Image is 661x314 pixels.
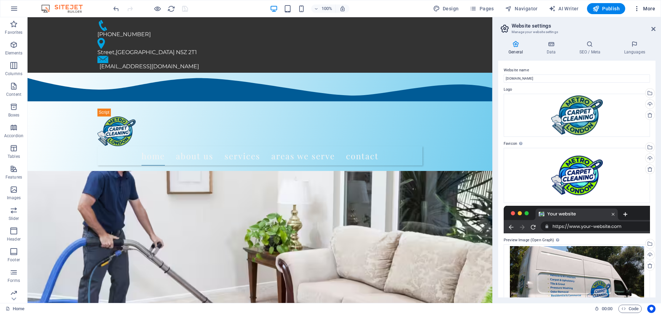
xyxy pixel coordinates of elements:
[647,305,655,313] button: Usercentrics
[6,92,21,97] p: Content
[311,4,336,13] button: 100%
[505,5,538,12] span: Navigator
[633,5,655,12] span: More
[587,3,625,14] button: Publish
[470,5,494,12] span: Pages
[6,174,22,180] p: Features
[8,154,20,159] p: Tables
[8,112,20,118] p: Boxes
[595,305,613,313] h6: Session time
[504,66,650,74] label: Website name
[504,74,650,83] input: Name...
[592,5,620,12] span: Publish
[430,3,462,14] button: Design
[569,41,613,55] h4: SEO / Meta
[339,6,346,12] i: On resize automatically adjust zoom level to fit chosen device.
[546,3,581,14] button: AI Writer
[322,4,333,13] h6: 100%
[7,236,21,242] p: Header
[607,306,608,311] span: :
[504,94,650,137] div: MetroLondonCarpetCleaners-Logo2025-hE86P6suNMmgcQTPP2YpvQ.webp
[8,257,20,263] p: Footer
[5,30,22,35] p: Favorites
[430,3,462,14] div: Design (Ctrl+Alt+Y)
[9,216,19,221] p: Slider
[433,5,459,12] span: Design
[5,50,23,56] p: Elements
[153,4,161,13] button: Click here to leave preview mode and continue editing
[8,278,20,283] p: Forms
[112,4,120,13] button: undo
[112,5,120,13] i: Undo: Change pages (Ctrl+Z)
[504,85,650,94] label: Logo
[7,195,21,201] p: Images
[70,3,389,21] a: [PHONE_NUMBER]
[4,133,23,139] p: Accordion
[621,305,639,313] span: Code
[167,4,175,13] button: reload
[602,305,612,313] span: 00 00
[40,4,91,13] img: Editor Logo
[467,3,496,14] button: Pages
[618,305,642,313] button: Code
[498,41,536,55] h4: General
[504,148,650,203] div: MetroLondonCarpetCleaners-Logo2025-TcRL2YTOAkHVKrPSYrhbWA-jMPFG8c04Gy0N9ZhWKuR3w.png
[5,71,22,77] p: Columns
[504,236,650,244] label: Preview Image (Open Graph)
[502,3,541,14] button: Navigator
[631,3,658,14] button: More
[6,305,24,313] a: Click to cancel selection. Double-click to open Pages
[167,5,175,13] i: Reload page
[64,86,400,153] header: menu and logo
[512,23,655,29] h2: Website settings
[512,29,642,35] h3: Manage your website settings
[613,41,655,55] h4: Languages
[536,41,569,55] h4: Data
[549,5,579,12] span: AI Writer
[504,140,650,148] label: Favicon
